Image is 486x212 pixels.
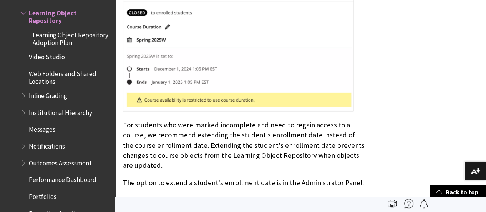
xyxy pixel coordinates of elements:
[29,123,55,134] span: Messages
[29,51,65,61] span: Video Studio
[148,195,365,206] li: Go to .
[29,174,96,184] span: Performance Dashboard
[419,199,428,208] img: Follow this page
[29,190,56,200] span: Portfolios
[33,28,110,47] span: Learning Object Repository Adoption Plan
[29,7,110,25] span: Learning Object Repository
[404,199,413,208] img: More help
[164,196,190,205] span: Courses
[29,157,91,167] span: Outcomes Assessment
[388,199,397,208] img: Print
[29,106,92,117] span: Institutional Hierarchy
[430,185,486,199] a: Back to top
[29,89,67,100] span: Inline Grading
[123,178,365,188] p: The option to extend a student's enrollment date is in the Administrator Panel.
[29,140,65,150] span: Notifications
[123,120,365,170] p: For students who were marked incomplete and need to regain access to a course, we recommend exten...
[29,67,110,85] span: Web Folders and Shared Locations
